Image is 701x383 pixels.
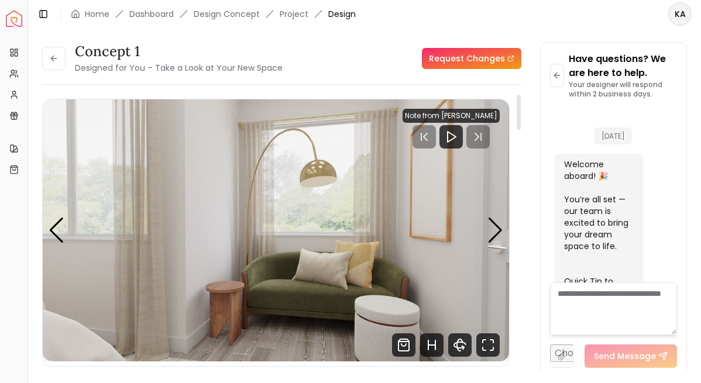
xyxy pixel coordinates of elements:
[75,42,283,61] h3: concept 1
[422,48,521,69] a: Request Changes
[43,99,509,361] img: Design Render 5
[487,218,503,243] div: Next slide
[43,99,509,361] div: Carousel
[444,130,458,144] svg: Play
[194,8,260,20] li: Design Concept
[6,11,22,27] a: Spacejoy
[43,99,509,361] div: 4 / 6
[129,8,174,20] a: Dashboard
[569,80,677,99] p: Your designer will respond within 2 business days.
[280,8,308,20] a: Project
[6,11,22,27] img: Spacejoy Logo
[328,8,356,20] span: Design
[476,333,500,357] svg: Fullscreen
[668,2,692,26] button: KA
[75,62,283,74] small: Designed for You – Take a Look at Your New Space
[71,8,356,20] nav: breadcrumb
[595,127,632,144] span: [DATE]
[569,52,677,80] p: Have questions? We are here to help.
[448,333,472,357] svg: 360 View
[392,333,415,357] svg: Shop Products from this design
[85,8,109,20] a: Home
[669,4,690,25] span: KA
[420,333,444,357] svg: Hotspots Toggle
[403,109,500,123] div: Note from [PERSON_NAME]
[49,218,64,243] div: Previous slide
